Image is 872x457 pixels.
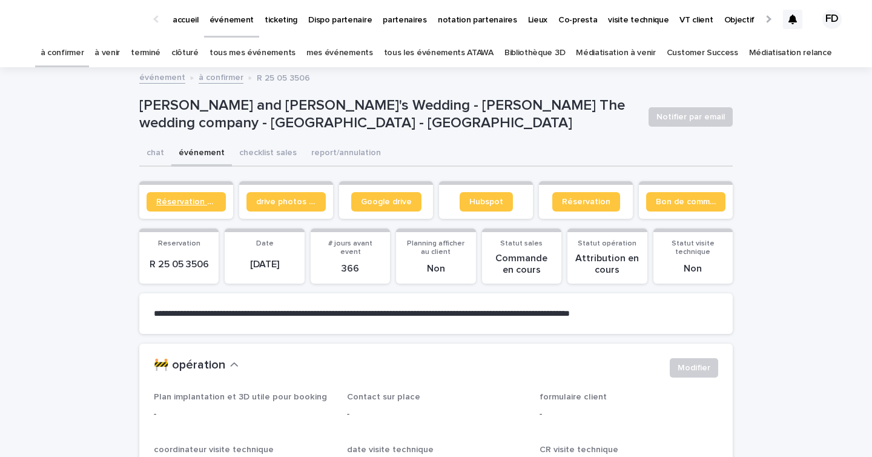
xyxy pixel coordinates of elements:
h2: 🚧 opération [154,358,225,373]
span: Modifier [678,362,710,374]
p: [DATE] [232,259,297,270]
span: Contact sur place [347,393,420,401]
a: Réservation client [147,192,226,212]
div: FD [822,10,842,29]
a: Réservation [552,192,620,212]
p: - [154,408,332,421]
p: Attribution en cours [575,253,639,276]
span: Google drive [361,198,412,206]
a: événement [139,70,185,84]
span: Hubspot [469,198,503,206]
p: - [347,408,526,421]
button: Modifier [670,358,718,378]
img: Ls34BcGeRexTGTNfXpUC [24,7,142,32]
p: Non [661,263,725,275]
span: CR visite technique [540,445,618,454]
p: Non [403,263,468,275]
span: Bon de commande [656,198,716,206]
button: checklist sales [232,141,304,167]
a: Bibliothèque 3D [504,39,565,67]
button: 🚧 opération [154,358,239,373]
span: Plan implantation et 3D utile pour booking [154,393,327,401]
span: Réservation [562,198,610,206]
a: Hubspot [460,192,513,212]
p: - [540,408,718,421]
a: drive photos coordinateur [246,192,326,212]
span: Statut opération [578,240,636,247]
span: formulaire client [540,393,607,401]
a: terminé [131,39,160,67]
a: mes événements [306,39,373,67]
span: date visite technique [347,445,434,454]
a: Médiatisation relance [749,39,832,67]
a: tous mes événements [210,39,296,67]
p: 366 [318,263,383,275]
p: R 25 05 3506 [257,70,310,84]
button: report/annulation [304,141,388,167]
p: R 25 05 3506 [147,259,211,270]
a: Bon de commande [646,192,725,212]
button: Notifier par email [649,107,733,127]
span: Statut sales [500,240,543,247]
span: Planning afficher au client [407,240,464,256]
a: à confirmer [41,39,84,67]
span: coordinateur visite technique [154,445,274,454]
button: événement [171,141,232,167]
button: chat [139,141,171,167]
span: Statut visite technique [672,240,715,256]
span: Date [256,240,274,247]
span: # jours avant event [328,240,372,256]
a: à confirmer [199,70,243,84]
a: Médiatisation à venir [576,39,656,67]
a: clôturé [171,39,199,67]
p: Commande en cours [489,253,554,276]
span: Reservation [158,240,200,247]
p: [PERSON_NAME] and [PERSON_NAME]'s Wedding - [PERSON_NAME] The wedding company - [GEOGRAPHIC_DATA]... [139,97,639,132]
span: Réservation client [156,198,216,206]
a: à venir [94,39,120,67]
a: Google drive [351,192,421,212]
span: drive photos coordinateur [256,198,316,206]
a: tous les événements ATAWA [384,39,494,67]
a: Customer Success [667,39,738,67]
span: Notifier par email [656,111,725,123]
